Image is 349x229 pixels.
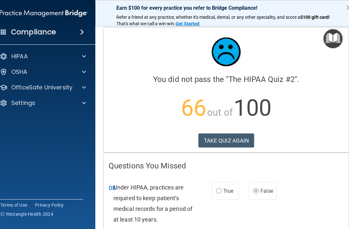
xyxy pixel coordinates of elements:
span: 08 [109,184,116,192]
span: Refer a friend at any practice, whether it's medical, dental, or any other speciality, and score a [116,15,300,20]
p: Settings [11,99,35,107]
img: sad_face.ecc698e2.jpg [207,32,246,71]
h4: Questions You Missed [109,162,344,170]
p: OSHA [11,68,27,76]
p: Earn $100 for every practice you refer to Bridge Compliance! [116,5,336,11]
span: Under HIPAA, practices are required to keep patient’s medical records for a period of at least 10... [113,184,192,223]
h4: You did not pass the " ". [109,75,344,84]
span: 66 [181,95,206,121]
a: Terms of Use [0,202,27,208]
input: False [253,189,259,194]
span: Ⓒ Rectangle Health 2024 [0,211,53,217]
a: Privacy Policy [35,202,64,208]
a: Get Started [175,21,200,26]
p: HIPAA [11,52,28,60]
span: 100 [234,95,271,121]
strong: Get Started [175,21,199,26]
span: ! That's what we call a win-win. [116,15,331,26]
input: True [216,189,222,194]
h4: Compliance [11,28,56,37]
p: OfficeSafe University [11,84,72,91]
span: False [260,188,273,194]
button: Open Resource Center [323,29,343,48]
span: True [223,188,233,194]
span: out of [207,107,233,118]
button: TAKE QUIZ AGAIN [198,133,254,148]
strong: $100 gift card [300,15,329,20]
span: The HIPAA Quiz #2 [228,75,295,84]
